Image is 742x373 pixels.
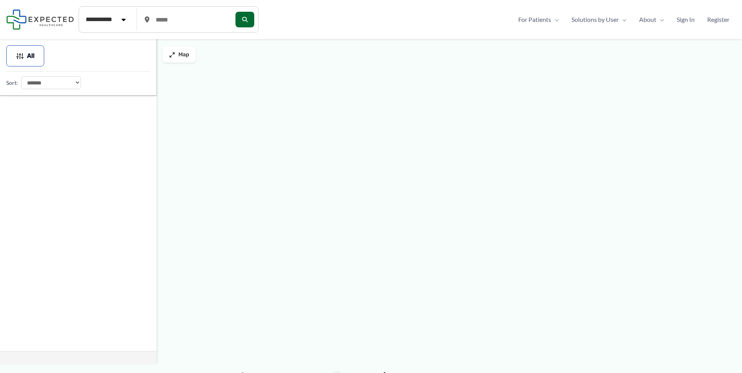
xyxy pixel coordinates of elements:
span: For Patients [518,14,551,25]
span: Menu Toggle [551,14,559,25]
a: Register [701,14,736,25]
img: Expected Healthcare Logo - side, dark font, small [6,9,74,29]
a: Sign In [670,14,701,25]
span: Sign In [677,14,695,25]
span: Solutions by User [571,14,619,25]
label: Sort: [6,78,18,88]
img: Maximize [169,52,175,58]
span: Map [178,52,189,58]
span: Menu Toggle [619,14,627,25]
span: Menu Toggle [656,14,664,25]
span: Register [707,14,729,25]
a: Solutions by UserMenu Toggle [565,14,633,25]
a: AboutMenu Toggle [633,14,670,25]
button: Map [163,47,196,63]
span: About [639,14,656,25]
img: Filter [16,52,24,60]
a: For PatientsMenu Toggle [512,14,565,25]
span: All [27,53,34,59]
button: All [6,45,44,66]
